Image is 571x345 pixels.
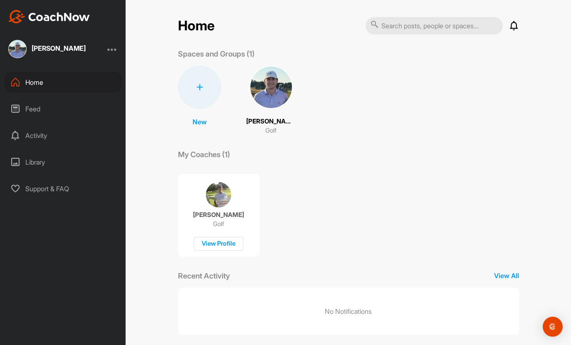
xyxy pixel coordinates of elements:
p: Golf [213,220,224,228]
div: Home [5,72,122,93]
div: Library [5,152,122,172]
div: Open Intercom Messenger [543,317,563,337]
p: New [193,117,207,127]
h2: Home [178,18,215,34]
p: Recent Activity [178,270,230,281]
div: Activity [5,125,122,146]
div: Support & FAQ [5,178,122,199]
p: [PERSON_NAME] [193,211,244,219]
div: View Profile [194,237,243,251]
img: CoachNow [8,10,90,23]
div: Feed [5,99,122,119]
p: No Notifications [325,306,372,316]
img: coach avatar [206,182,231,207]
p: [PERSON_NAME] [246,117,296,126]
div: [PERSON_NAME] [32,45,86,52]
img: square_99318d454e5dd14049d3f3771b6fe73b.jpg [8,40,27,58]
img: square_99318d454e5dd14049d3f3771b6fe73b.jpg [250,66,293,109]
input: Search posts, people or spaces... [366,17,503,34]
p: View All [494,271,519,281]
a: [PERSON_NAME]Golf [246,66,296,136]
p: My Coaches (1) [178,149,230,160]
p: Spaces and Groups (1) [178,48,255,59]
p: Golf [265,126,277,136]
